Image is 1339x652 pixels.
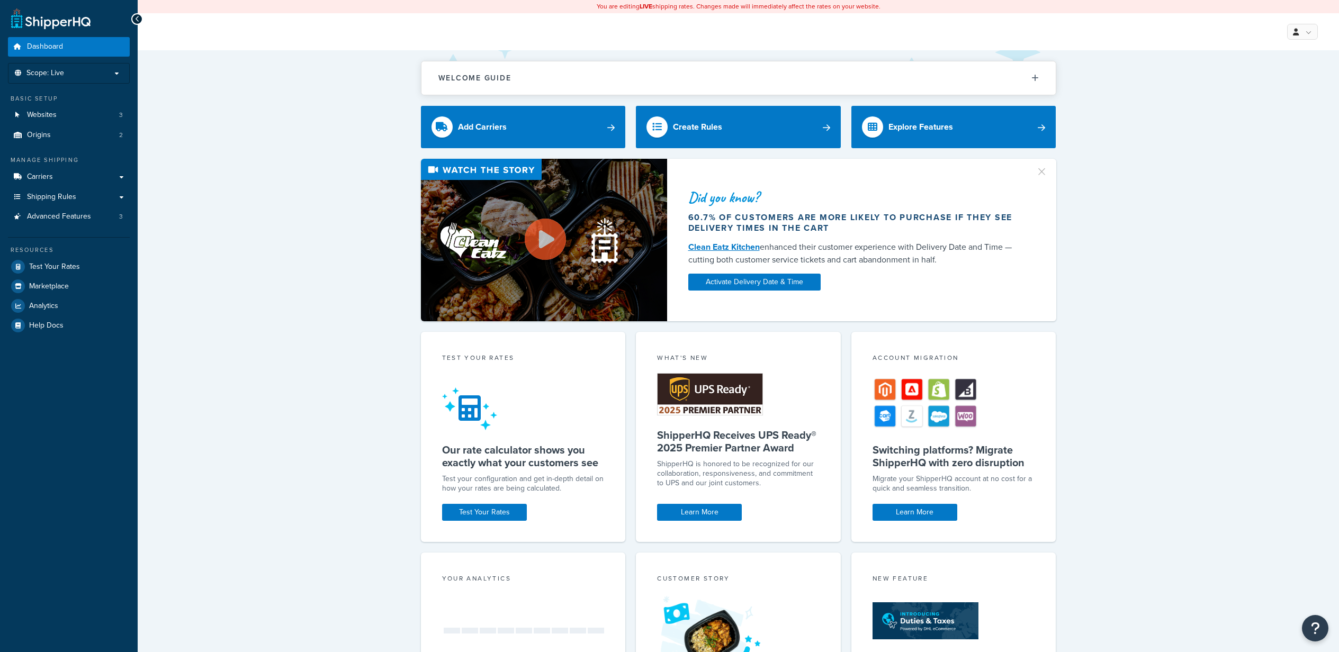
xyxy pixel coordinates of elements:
[8,207,130,227] li: Advanced Features
[421,106,626,148] a: Add Carriers
[657,353,820,365] div: What's New
[873,504,957,521] a: Learn More
[8,246,130,255] div: Resources
[688,212,1023,233] div: 60.7% of customers are more likely to purchase if they see delivery times in the cart
[119,111,123,120] span: 3
[8,187,130,207] a: Shipping Rules
[8,105,130,125] li: Websites
[421,61,1056,95] button: Welcome Guide
[27,193,76,202] span: Shipping Rules
[873,443,1035,469] h5: Switching platforms? Migrate ShipperHQ with zero disruption
[8,277,130,296] a: Marketplace
[8,316,130,335] a: Help Docs
[688,190,1023,205] div: Did you know?
[636,106,841,148] a: Create Rules
[657,504,742,521] a: Learn More
[8,37,130,57] a: Dashboard
[8,257,130,276] a: Test Your Rates
[673,120,722,134] div: Create Rules
[29,282,69,291] span: Marketplace
[119,131,123,140] span: 2
[8,296,130,315] a: Analytics
[657,429,820,454] h5: ShipperHQ Receives UPS Ready® 2025 Premier Partner Award
[873,353,1035,365] div: Account Migration
[8,207,130,227] a: Advanced Features3
[27,42,63,51] span: Dashboard
[27,131,51,140] span: Origins
[8,167,130,187] a: Carriers
[438,74,511,82] h2: Welcome Guide
[442,574,605,586] div: Your Analytics
[27,212,91,221] span: Advanced Features
[873,474,1035,493] div: Migrate your ShipperHQ account at no cost for a quick and seamless transition.
[873,574,1035,586] div: New Feature
[1302,615,1328,641] button: Open Resource Center
[657,574,820,586] div: Customer Story
[888,120,953,134] div: Explore Features
[657,459,820,488] p: ShipperHQ is honored to be recognized for our collaboration, responsiveness, and commitment to UP...
[640,2,652,11] b: LIVE
[421,159,667,321] img: Video thumbnail
[688,274,821,291] a: Activate Delivery Date & Time
[8,156,130,165] div: Manage Shipping
[442,474,605,493] div: Test your configuration and get in-depth detail on how your rates are being calculated.
[8,125,130,145] li: Origins
[29,302,58,311] span: Analytics
[688,241,1023,266] div: enhanced their customer experience with Delivery Date and Time — cutting both customer service ti...
[458,120,507,134] div: Add Carriers
[442,443,605,469] h5: Our rate calculator shows you exactly what your customers see
[8,94,130,103] div: Basic Setup
[442,353,605,365] div: Test your rates
[119,212,123,221] span: 3
[27,111,57,120] span: Websites
[27,173,53,182] span: Carriers
[688,241,760,253] a: Clean Eatz Kitchen
[8,125,130,145] a: Origins2
[29,262,80,271] span: Test Your Rates
[26,69,64,78] span: Scope: Live
[29,321,64,330] span: Help Docs
[851,106,1056,148] a: Explore Features
[442,504,527,521] a: Test Your Rates
[8,105,130,125] a: Websites3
